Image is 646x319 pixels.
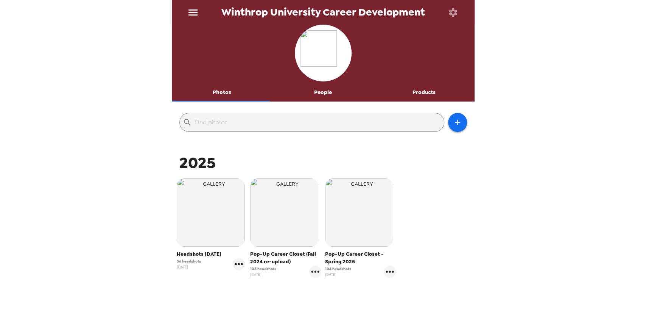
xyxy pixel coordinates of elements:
[325,272,351,277] span: [DATE]
[233,258,245,270] button: gallery menu
[177,264,201,270] span: [DATE]
[177,178,245,247] img: gallery
[177,258,201,264] span: 56 headshots
[325,178,393,247] img: gallery
[250,266,276,272] span: 105 headshots
[384,266,396,278] button: gallery menu
[177,250,245,258] span: Headshots [DATE]
[325,250,396,266] span: Pop-Up Career Closet - Spring 2025
[272,83,374,102] button: People
[325,266,351,272] span: 104 headshots
[221,7,425,17] span: Winthrop University Career Development
[250,272,276,277] span: [DATE]
[250,178,318,247] img: gallery
[179,153,216,173] span: 2025
[172,83,273,102] button: Photos
[309,266,321,278] button: gallery menu
[300,30,346,76] img: org logo
[374,83,475,102] button: Products
[250,250,321,266] span: Pop-Up Career Closet (Fall 2024 re-upload)
[195,116,441,128] input: Find photos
